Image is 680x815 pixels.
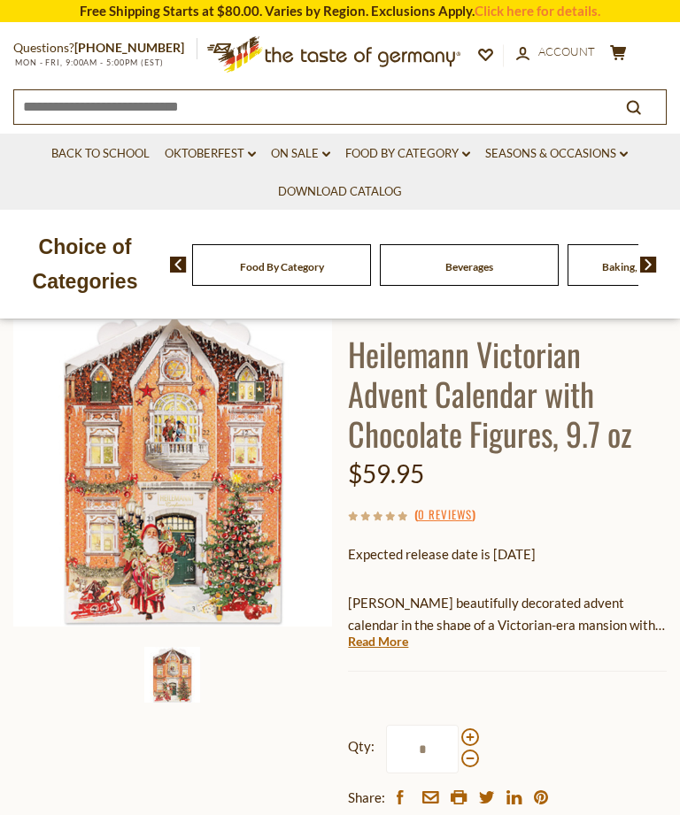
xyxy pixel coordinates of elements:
[348,633,408,650] a: Read More
[485,144,628,164] a: Seasons & Occasions
[348,543,667,565] p: Expected release date is [DATE]
[170,257,187,273] img: previous arrow
[51,144,150,164] a: Back to School
[516,42,595,62] a: Account
[348,334,667,453] h1: Heilemann Victorian Advent Calendar with Chocolate Figures, 9.7 oz
[418,505,472,525] a: 0 Reviews
[278,182,402,202] a: Download Catalog
[271,144,330,164] a: On Sale
[13,58,164,67] span: MON - FRI, 9:00AM - 5:00PM (EST)
[414,505,475,523] span: ( )
[475,3,600,19] a: Click here for details.
[165,144,256,164] a: Oktoberfest
[386,725,459,773] input: Qty:
[74,40,184,55] a: [PHONE_NUMBER]
[240,260,324,273] a: Food By Category
[348,458,424,488] span: $59.95
[348,592,667,636] p: [PERSON_NAME] beautifully decorated advent calendar in the shape of a Victorian-era mansion with ...
[144,647,200,703] img: Heilemann Victorian Advent Calendar with Chocolate Figures, 9.7 oz
[345,144,470,164] a: Food By Category
[538,44,595,58] span: Account
[13,37,197,59] p: Questions?
[640,257,657,273] img: next arrow
[348,787,385,809] span: Share:
[445,260,493,273] a: Beverages
[13,308,332,627] img: Heilemann Victorian Advent Calendar with Chocolate Figures, 9.7 oz
[348,735,375,757] strong: Qty:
